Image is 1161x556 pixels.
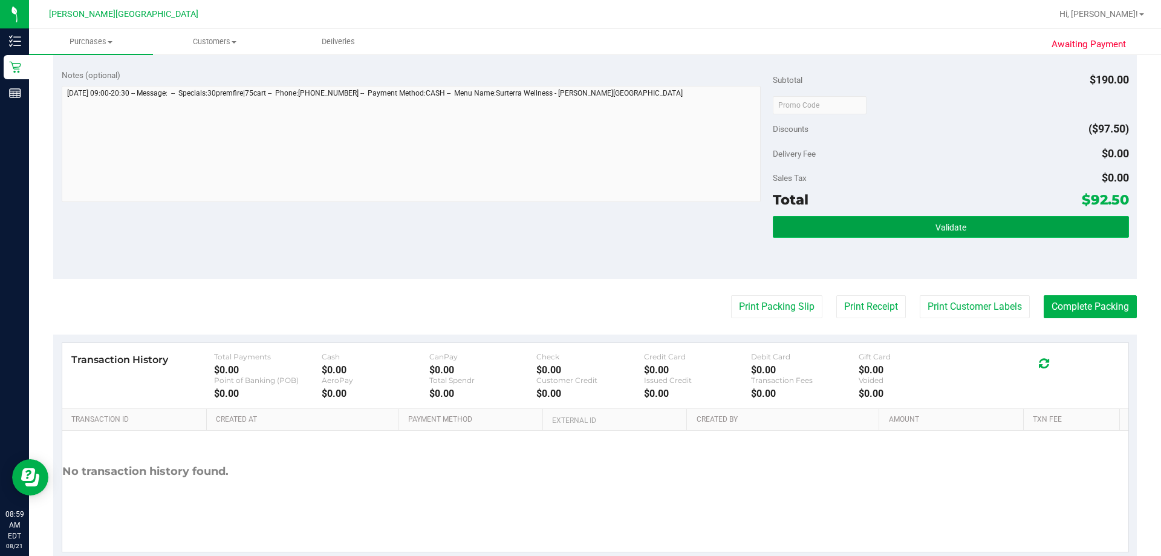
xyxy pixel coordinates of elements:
[859,388,966,399] div: $0.00
[836,295,906,318] button: Print Receipt
[429,376,537,385] div: Total Spendr
[542,409,686,431] th: External ID
[214,352,322,361] div: Total Payments
[773,118,808,140] span: Discounts
[1082,191,1129,208] span: $92.50
[429,364,537,376] div: $0.00
[773,191,808,208] span: Total
[1044,295,1137,318] button: Complete Packing
[49,9,198,19] span: [PERSON_NAME][GEOGRAPHIC_DATA]
[920,295,1030,318] button: Print Customer Labels
[29,36,153,47] span: Purchases
[154,36,276,47] span: Customers
[889,415,1019,425] a: Amount
[935,223,966,232] span: Validate
[773,149,816,159] span: Delivery Fee
[536,388,644,399] div: $0.00
[1102,147,1129,160] span: $0.00
[697,415,874,425] a: Created By
[1033,415,1114,425] a: Txn Fee
[536,352,644,361] div: Check
[214,376,322,385] div: Point of Banking (POB)
[29,29,153,54] a: Purchases
[773,173,807,183] span: Sales Tax
[536,364,644,376] div: $0.00
[773,216,1128,238] button: Validate
[751,388,859,399] div: $0.00
[214,364,322,376] div: $0.00
[9,87,21,99] inline-svg: Reports
[12,459,48,495] iframe: Resource center
[859,352,966,361] div: Gift Card
[644,388,752,399] div: $0.00
[1102,171,1129,184] span: $0.00
[62,431,229,512] div: No transaction history found.
[322,364,429,376] div: $0.00
[277,29,401,54] a: Deliveries
[71,415,202,425] a: Transaction ID
[773,96,867,114] input: Promo Code
[751,376,859,385] div: Transaction Fees
[5,509,24,541] p: 08:59 AM EDT
[731,295,822,318] button: Print Packing Slip
[859,364,966,376] div: $0.00
[216,415,394,425] a: Created At
[644,364,752,376] div: $0.00
[644,352,752,361] div: Credit Card
[214,388,322,399] div: $0.00
[62,70,120,80] span: Notes (optional)
[1088,122,1129,135] span: ($97.50)
[1052,38,1126,51] span: Awaiting Payment
[322,388,429,399] div: $0.00
[751,364,859,376] div: $0.00
[773,75,802,85] span: Subtotal
[305,36,371,47] span: Deliveries
[1090,73,1129,86] span: $190.00
[1059,9,1138,19] span: Hi, [PERSON_NAME]!
[5,541,24,551] p: 08/21
[153,29,277,54] a: Customers
[429,352,537,361] div: CanPay
[644,376,752,385] div: Issued Credit
[322,352,429,361] div: Cash
[536,376,644,385] div: Customer Credit
[859,376,966,385] div: Voided
[9,61,21,73] inline-svg: Retail
[322,376,429,385] div: AeroPay
[9,35,21,47] inline-svg: Inventory
[408,415,538,425] a: Payment Method
[429,388,537,399] div: $0.00
[751,352,859,361] div: Debit Card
